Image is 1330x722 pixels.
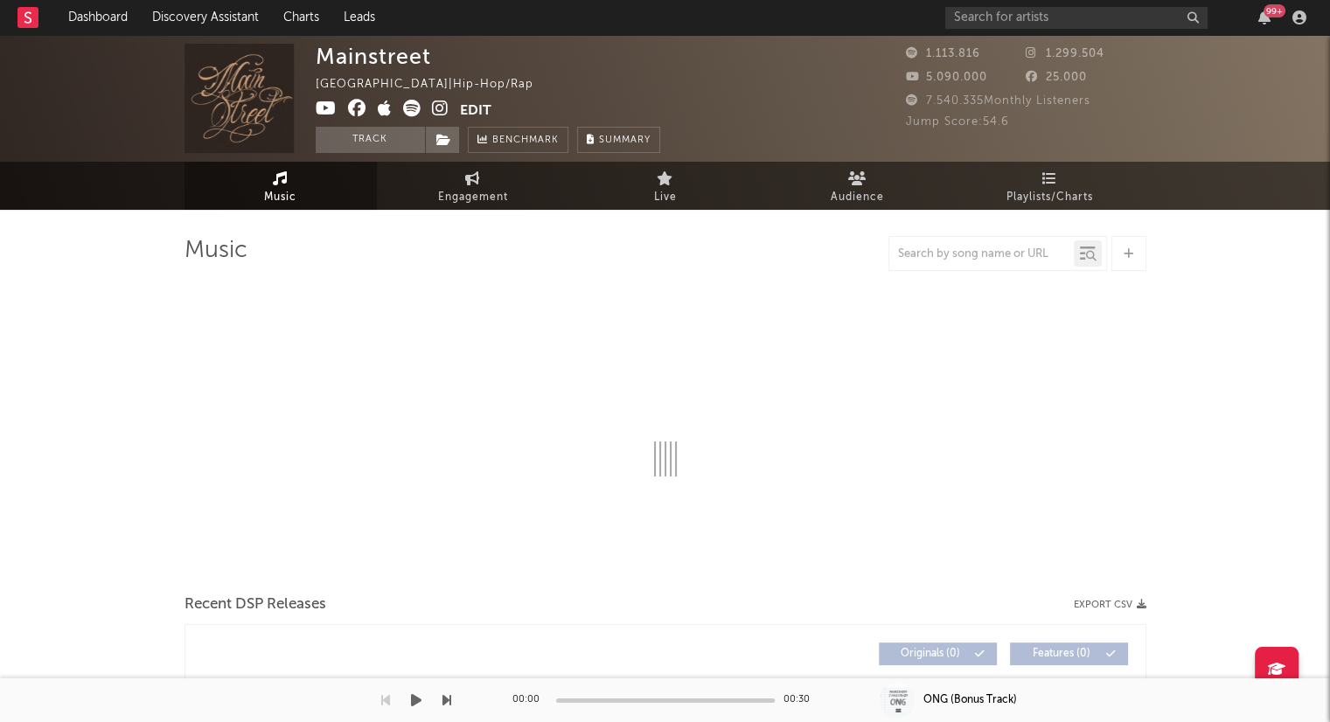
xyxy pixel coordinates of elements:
[577,127,660,153] button: Summary
[492,130,559,151] span: Benchmark
[923,692,1017,708] div: ONG (Bonus Track)
[1010,642,1128,665] button: Features(0)
[599,135,651,145] span: Summary
[762,162,954,210] a: Audience
[906,116,1009,128] span: Jump Score: 54.6
[831,187,884,208] span: Audience
[316,127,425,153] button: Track
[316,44,431,69] div: Mainstreet
[945,7,1208,29] input: Search for artists
[377,162,569,210] a: Engagement
[316,74,554,95] div: [GEOGRAPHIC_DATA] | Hip-Hop/Rap
[264,187,296,208] span: Music
[906,95,1090,107] span: 7.540.335 Monthly Listeners
[460,100,491,121] button: Edit
[1074,600,1146,610] button: Export CSV
[468,127,568,153] a: Benchmark
[954,162,1146,210] a: Playlists/Charts
[569,162,762,210] a: Live
[783,690,818,711] div: 00:30
[906,72,987,83] span: 5.090.000
[512,690,547,711] div: 00:00
[906,48,980,59] span: 1.113.816
[438,187,508,208] span: Engagement
[1258,10,1271,24] button: 99+
[890,649,971,659] span: Originals ( 0 )
[185,594,326,615] span: Recent DSP Releases
[1021,649,1102,659] span: Features ( 0 )
[1026,48,1104,59] span: 1.299.504
[1026,72,1087,83] span: 25.000
[1006,187,1093,208] span: Playlists/Charts
[879,642,997,665] button: Originals(0)
[889,247,1074,261] input: Search by song name or URL
[185,162,377,210] a: Music
[1264,4,1285,17] div: 99 +
[654,187,677,208] span: Live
